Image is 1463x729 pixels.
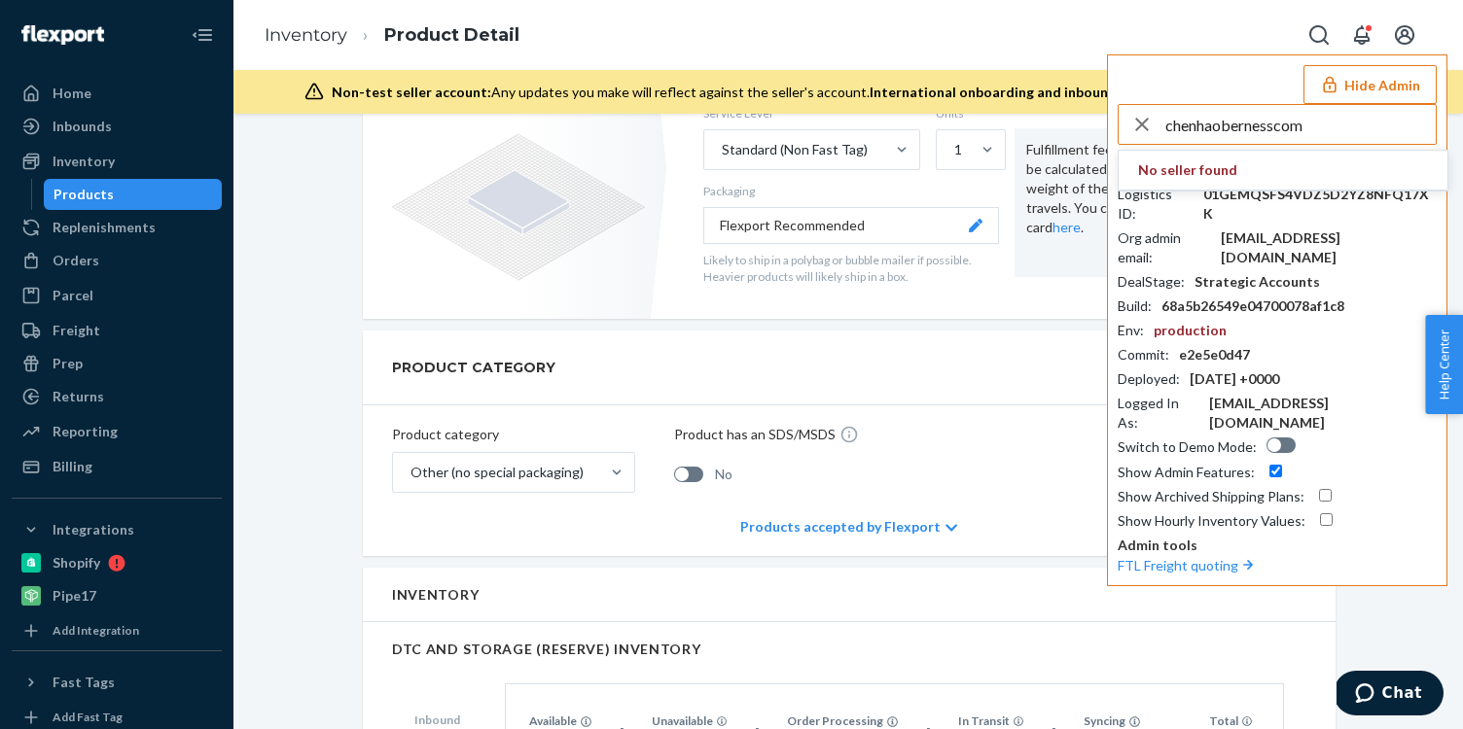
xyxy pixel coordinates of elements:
a: Products [44,179,223,210]
div: Shopify [53,553,100,573]
button: Open account menu [1385,16,1424,54]
a: Billing [12,451,222,482]
div: Build : [1118,296,1152,316]
button: Help Center [1425,315,1463,414]
a: Reporting [12,416,222,447]
a: Add Fast Tag [12,706,222,729]
div: Any updates you make will reflect against the seller's account. [332,83,1374,102]
div: 1 [954,140,962,159]
a: Replenishments [12,212,222,243]
div: Env : [1118,321,1144,340]
a: Inbounds [12,111,222,142]
div: [EMAIL_ADDRESS][DOMAIN_NAME] [1209,394,1437,433]
p: Product has an SDS/MSDS [674,425,836,444]
a: Shopify [12,547,222,578]
div: DealStage : [1118,272,1185,292]
a: Product Detail [384,24,519,46]
div: Logistics ID : [1118,185,1194,224]
a: FTL Freight quoting [1118,557,1258,573]
p: Likely to ship in a polybag or bubble mailer if possible. Heavier products will likely ship in a ... [703,252,999,285]
input: Other (no special packaging) [409,463,410,482]
button: Close Navigation [183,16,222,54]
input: Search or paste seller ID [1165,105,1436,144]
div: In Transit [958,712,1024,729]
div: Replenishments [53,218,156,237]
div: Prep [53,354,83,373]
div: Returns [53,387,104,406]
button: Integrations [12,514,222,545]
h2: DTC AND STORAGE (RESERVE) INVENTORY [392,642,1306,656]
div: Order Processing [787,712,898,729]
a: Prep [12,348,222,379]
div: Syncing [1084,712,1140,729]
div: Standard (Non Fast Tag) [722,140,868,159]
div: Inbound [414,712,460,728]
input: 1 [952,140,954,159]
strong: No seller found [1138,160,1237,180]
div: Logged In As : [1118,394,1199,433]
span: No [715,465,732,484]
div: Billing [53,457,92,476]
a: Pipe17 [12,580,222,611]
button: Open Search Box [1300,16,1338,54]
a: Add Integration [12,619,222,642]
a: Inventory [12,146,222,177]
input: Standard (Non Fast Tag) [720,140,722,159]
a: Home [12,78,222,109]
div: Strategic Accounts [1195,272,1320,292]
a: Freight [12,315,222,346]
a: Orders [12,245,222,276]
div: Show Admin Features : [1118,463,1255,482]
div: 68a5b26549e04700078af1c8 [1161,296,1344,316]
div: Fulfillment fee is charged per order and will be calculated based on the dimensions and weight of... [1015,128,1306,278]
h2: Inventory [392,587,479,602]
div: Parcel [53,286,93,305]
div: Inbounds [53,117,112,136]
span: International onboarding and inbounding may not work during impersonation. [870,84,1374,100]
div: [EMAIL_ADDRESS][DOMAIN_NAME] [1221,228,1437,267]
a: here [1053,219,1081,235]
div: Inventory [53,152,115,171]
a: Inventory [265,24,347,46]
div: Reporting [53,422,118,441]
a: Parcel [12,280,222,311]
button: Flexport Recommended [703,207,999,244]
div: Pipe17 [53,586,96,606]
div: Commit : [1118,345,1169,364]
div: Org admin email : [1118,228,1211,267]
button: Hide Admin [1303,65,1437,104]
button: Fast Tags [12,667,222,698]
div: Other (no special packaging) [410,463,584,482]
div: Add Fast Tag [53,709,123,725]
button: Open notifications [1342,16,1381,54]
span: Non-test seller account: [332,84,491,100]
div: Unavailable [652,712,728,729]
div: Fast Tags [53,673,115,692]
p: Packaging [703,183,999,199]
a: Returns [12,381,222,412]
div: Show Hourly Inventory Values : [1118,511,1305,531]
p: Admin tools [1118,536,1437,555]
div: [DATE] +0000 [1190,369,1279,389]
div: e2e5e0d47 [1179,345,1250,364]
div: Freight [53,321,100,340]
img: Flexport logo [21,25,104,45]
div: Integrations [53,520,134,539]
div: Show Archived Shipping Plans : [1118,487,1304,506]
div: 01GEMQSFS4VDZ5D2YZ8NFQ17XK [1203,185,1437,224]
div: Orders [53,251,99,270]
div: Switch to Demo Mode : [1118,437,1257,457]
div: Available [529,712,591,729]
div: Add Integration [53,622,139,639]
ol: breadcrumbs [249,7,535,64]
p: Product category [392,425,635,444]
div: Products accepted by Flexport [740,498,957,556]
div: Products [54,185,114,204]
iframe: Opens a widget where you can chat to one of our agents [1337,671,1444,719]
div: Total [1201,712,1260,729]
div: Deployed : [1118,369,1180,389]
h2: PRODUCT CATEGORY [392,350,555,385]
div: production [1154,321,1227,340]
